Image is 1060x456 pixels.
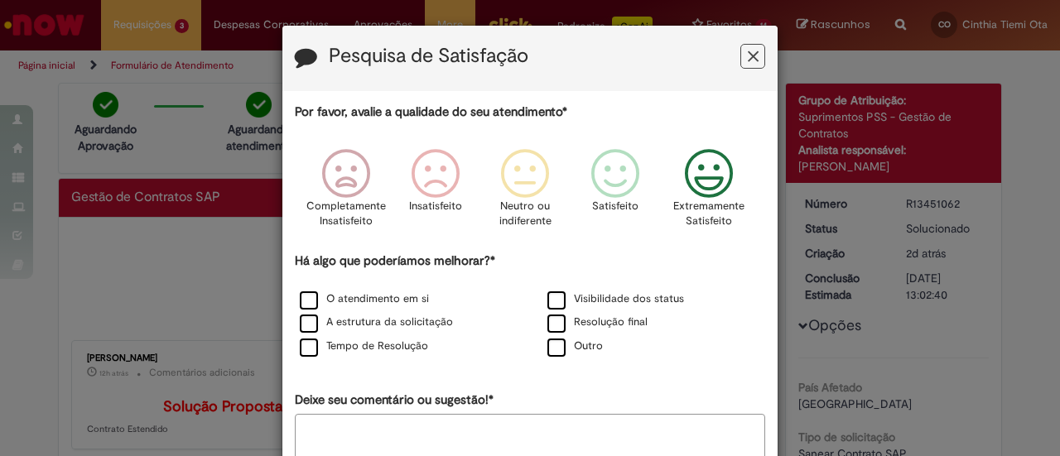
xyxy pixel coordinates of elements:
div: Satisfeito [572,137,657,250]
div: Insatisfeito [393,137,478,250]
label: A estrutura da solicitação [300,314,453,330]
label: Outro [547,338,603,354]
p: Neutro ou indiferente [495,199,555,229]
p: Satisfeito [592,199,638,214]
div: Neutro ou indiferente [483,137,567,250]
div: Extremamente Satisfeito [662,137,757,250]
div: Completamente Insatisfeito [304,137,388,250]
label: Visibilidade dos status [547,291,684,307]
div: Há algo que poderíamos melhorar?* [295,252,765,359]
p: Insatisfeito [409,199,462,214]
label: O atendimento em si [300,291,429,307]
label: Deixe seu comentário ou sugestão!* [295,391,494,409]
label: Tempo de Resolução [300,338,428,354]
p: Extremamente Satisfeito [673,199,744,229]
label: Resolução final [547,314,648,330]
label: Pesquisa de Satisfação [329,46,528,67]
p: Completamente Insatisfeito [306,199,386,229]
label: Por favor, avalie a qualidade do seu atendimento* [295,103,567,121]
